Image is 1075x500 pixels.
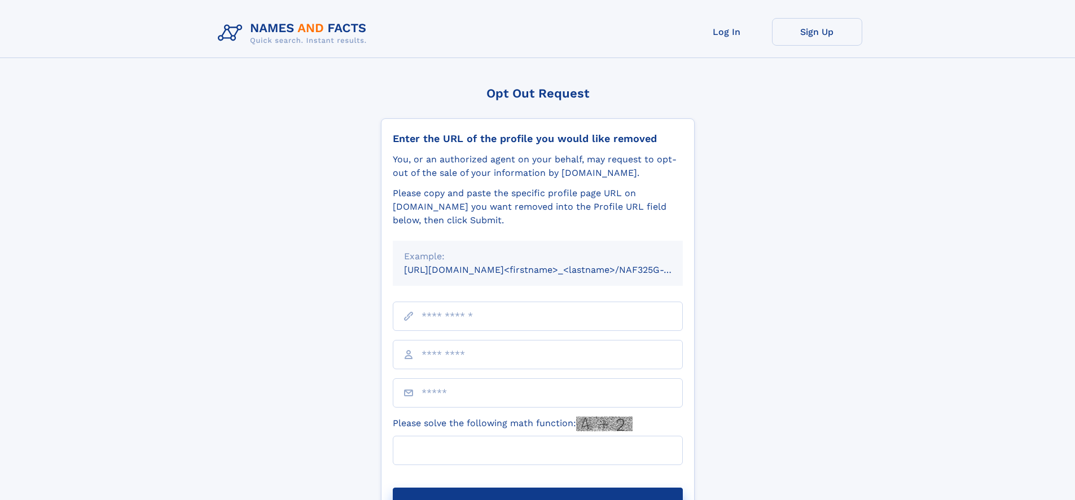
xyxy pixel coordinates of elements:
[393,417,633,431] label: Please solve the following math function:
[393,187,683,227] div: Please copy and paste the specific profile page URL on [DOMAIN_NAME] you want removed into the Pr...
[213,18,376,48] img: Logo Names and Facts
[772,18,862,46] a: Sign Up
[404,264,704,275] small: [URL][DOMAIN_NAME]<firstname>_<lastname>/NAF325G-xxxxxxxx
[404,250,672,263] div: Example:
[393,153,683,180] div: You, or an authorized agent on your behalf, may request to opt-out of the sale of your informatio...
[682,18,772,46] a: Log In
[393,132,683,145] div: Enter the URL of the profile you would like removed
[381,86,695,100] div: Opt Out Request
